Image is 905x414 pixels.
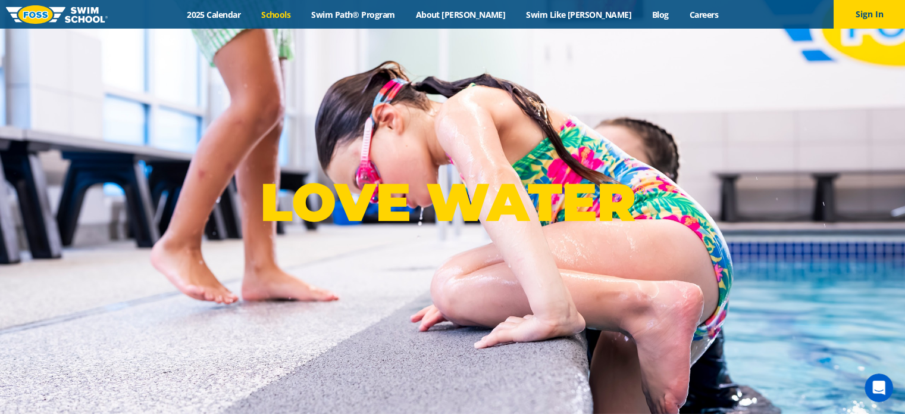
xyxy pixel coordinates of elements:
a: About [PERSON_NAME] [405,9,516,20]
img: FOSS Swim School Logo [6,5,108,24]
a: Schools [251,9,301,20]
a: Swim Like [PERSON_NAME] [516,9,642,20]
a: Careers [679,9,728,20]
a: 2025 Calendar [177,9,251,20]
p: LOVE WATER [260,170,645,234]
a: Swim Path® Program [301,9,405,20]
sup: ® [635,182,645,197]
a: Blog [641,9,679,20]
iframe: Intercom live chat [865,373,893,402]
